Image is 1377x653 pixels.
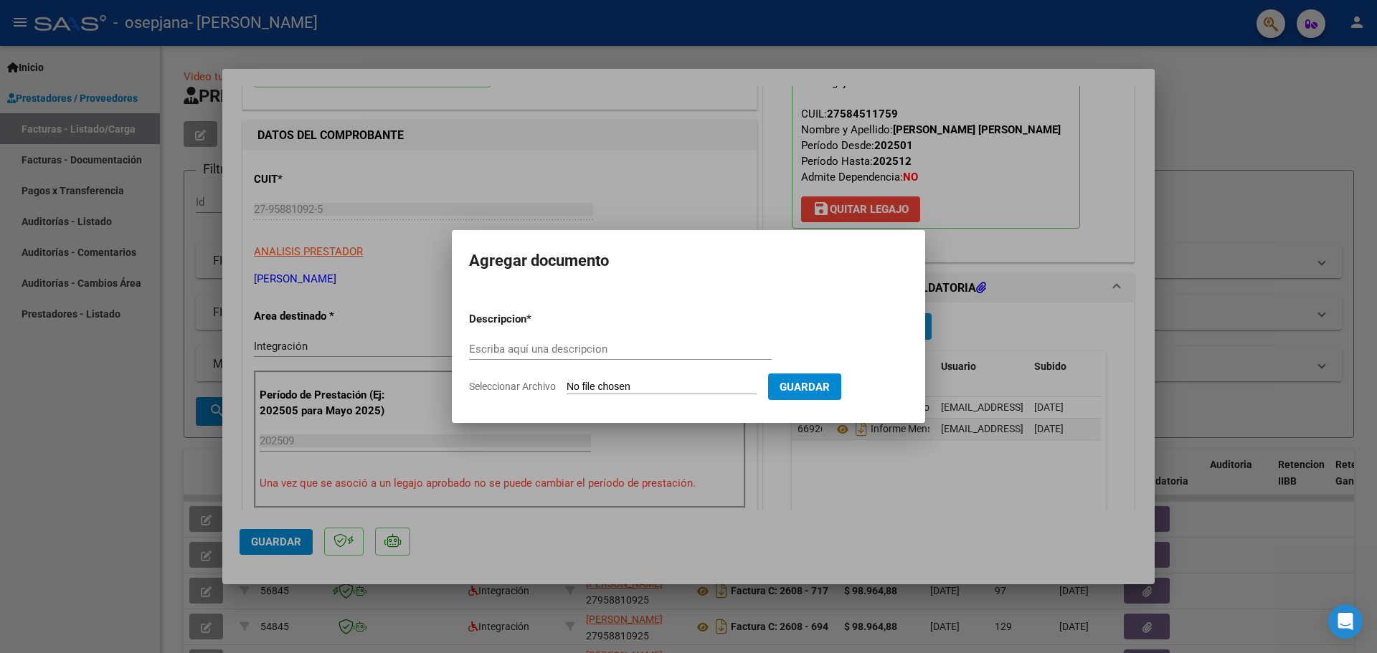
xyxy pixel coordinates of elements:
span: Guardar [780,381,830,394]
button: Guardar [768,373,841,400]
h2: Agregar documento [469,247,908,275]
p: Descripcion [469,311,601,328]
div: Open Intercom Messenger [1328,604,1363,639]
span: Seleccionar Archivo [469,381,556,392]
